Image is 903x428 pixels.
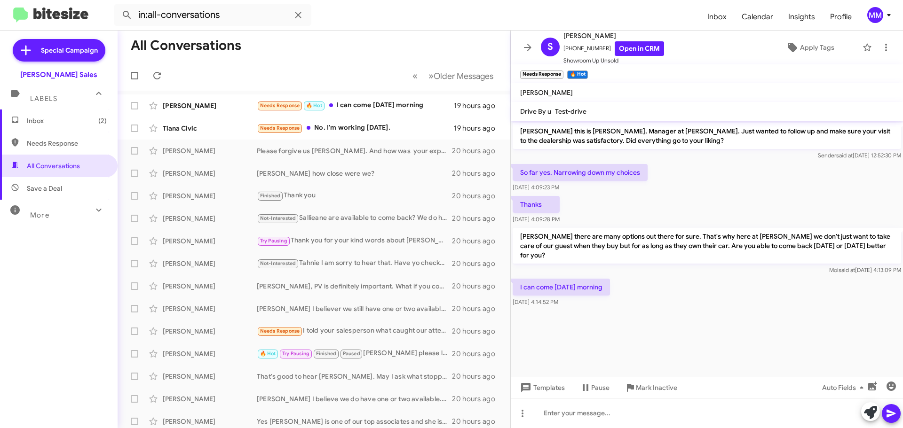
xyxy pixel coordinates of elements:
small: Needs Response [520,70,563,79]
span: [DATE] 4:09:28 PM [513,216,560,223]
div: [PERSON_NAME] [163,146,257,156]
span: [PERSON_NAME] [520,88,573,97]
div: Thank you [257,190,452,201]
div: 20 hours ago [452,281,503,291]
span: Showroom Up Unsold [563,56,664,65]
span: Drive By u [520,107,551,116]
button: Auto Fields [815,379,875,396]
div: No. I'm working [DATE]. [257,123,454,133]
input: Search [114,4,311,26]
span: More [30,211,49,219]
span: Not-Interested [260,215,296,221]
div: 20 hours ago [452,372,503,381]
div: [PERSON_NAME] [163,101,257,110]
span: Finished [260,193,281,199]
div: [PERSON_NAME] please let me know. [257,348,452,359]
span: [PERSON_NAME] [563,30,664,41]
p: Thanks [513,196,560,213]
button: Next [423,66,499,86]
div: MM [867,7,883,23]
button: Previous [407,66,423,86]
div: [PERSON_NAME] [163,169,257,178]
div: [PERSON_NAME], PV is definitely important. What if you could do both and with no money out of you... [257,281,452,291]
h1: All Conversations [131,38,241,53]
span: Paused [343,350,360,357]
div: [PERSON_NAME] [163,349,257,358]
div: 20 hours ago [452,304,503,313]
a: Profile [823,3,859,31]
div: [PERSON_NAME] [163,214,257,223]
span: Sender [DATE] 12:52:30 PM [818,152,901,159]
div: 19 hours ago [454,101,503,110]
div: 20 hours ago [452,417,503,426]
div: [PERSON_NAME] [163,259,257,268]
p: [PERSON_NAME] this is [PERSON_NAME], Manager at [PERSON_NAME]. Just wanted to follow up and make ... [513,123,901,149]
button: Templates [511,379,572,396]
span: Needs Response [260,102,300,109]
span: » [428,70,434,82]
button: Mark Inactive [617,379,685,396]
div: Yes [PERSON_NAME] is one of our top associates and she is great at helping her guest. Would you m... [257,417,452,426]
div: [PERSON_NAME] I believe we do have one or two available. Are you free to stop by [DATE] or [DATE]... [257,394,452,404]
p: So far yes. Narrowing down my choices [513,164,648,181]
span: Try Pausing [282,350,309,357]
span: Try Pausing [260,238,287,244]
small: 🔥 Hot [567,70,587,79]
div: [PERSON_NAME] [163,372,257,381]
a: Calendar [734,3,781,31]
span: 🔥 Hot [260,350,276,357]
span: Not-Interested [260,260,296,266]
span: Templates [518,379,565,396]
span: Test-drive [555,107,586,116]
span: « [412,70,418,82]
div: [PERSON_NAME] I believer we still have one or two available. Are you available to stop by [DATE] ... [257,304,452,313]
div: 20 hours ago [452,146,503,156]
span: Needs Response [27,139,107,148]
span: Moi [DATE] 4:13:09 PM [829,266,901,273]
span: S [547,39,553,54]
div: [PERSON_NAME] Sales [20,70,97,79]
div: 20 hours ago [452,169,503,178]
span: said at [836,152,853,159]
span: said at [839,266,855,273]
div: [PERSON_NAME] [163,417,257,426]
div: Sallieane are available to come back? We do have new inventories coming in almost daily or at lea... [257,213,452,224]
span: [DATE] 4:14:52 PM [513,298,558,305]
div: 20 hours ago [452,394,503,404]
div: I told your salesperson what caught our attention [257,326,452,336]
nav: Page navigation example [407,66,499,86]
div: 20 hours ago [452,349,503,358]
button: Apply Tags [761,39,858,56]
a: Inbox [700,3,734,31]
div: [PERSON_NAME] [163,304,257,313]
div: 20 hours ago [452,236,503,246]
span: Finished [316,350,337,357]
button: MM [859,7,893,23]
span: Special Campaign [41,46,98,55]
span: [PHONE_NUMBER] [563,41,664,56]
div: That's good to hear [PERSON_NAME]. May I ask what stopped you from moving forward? [257,372,452,381]
div: Please forgive us [PERSON_NAME]. And how was your experience with [PERSON_NAME]? [257,146,452,156]
div: 20 hours ago [452,214,503,223]
div: [PERSON_NAME] [163,236,257,246]
span: [DATE] 4:09:23 PM [513,184,559,191]
span: Mark Inactive [636,379,677,396]
div: [PERSON_NAME] [163,394,257,404]
div: [PERSON_NAME] [163,281,257,291]
span: (2) [98,116,107,125]
div: 20 hours ago [452,259,503,268]
button: Pause [572,379,617,396]
span: Save a Deal [27,184,62,193]
span: Pause [591,379,610,396]
a: Special Campaign [13,39,105,62]
span: Older Messages [434,71,493,81]
p: I can come [DATE] morning [513,279,610,296]
span: Needs Response [260,125,300,131]
span: Auto Fields [822,379,867,396]
span: Inbox [27,116,107,125]
a: Insights [781,3,823,31]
